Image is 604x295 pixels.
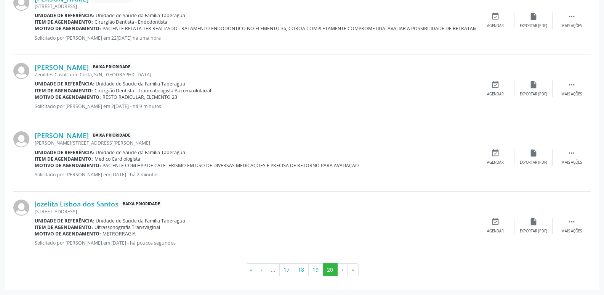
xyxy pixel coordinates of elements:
[35,208,476,215] div: [STREET_ADDRESS]
[35,156,93,162] b: Item de agendamento:
[279,263,294,276] button: Go to page 17
[567,149,576,157] i: 
[96,81,185,87] span: Unidade de Saude da Familia Taperagua
[308,263,323,276] button: Go to page 19
[13,131,29,147] img: img
[95,87,211,94] span: Cirurgião Dentista - Traumatologista Bucomaxilofacial
[246,263,257,276] button: Go to first page
[91,63,132,71] span: Baixa Prioridade
[103,162,359,169] span: PACIENTE COM HPP DE CATETERISMO EM USO DE DIVERSAS MEDICAÇÕES E PRECISA DE RETORNO PARA AVALIAÇÃO
[35,35,476,41] p: Solicitado por [PERSON_NAME] em 22[DATE] há uma hora
[35,63,89,71] a: [PERSON_NAME]
[567,218,576,226] i: 
[35,231,101,237] b: Motivo de agendamento:
[95,156,140,162] span: Médico Cardiologista
[35,200,119,208] a: Jozelita Lisboa dos Santos
[121,200,162,208] span: Baixa Prioridade
[561,92,582,97] div: Mais ações
[96,218,185,224] span: Unidade de Saude da Familia Taperagua
[520,160,547,165] div: Exportar (PDF)
[35,218,94,224] b: Unidade de referência:
[35,12,94,19] b: Unidade de referência:
[491,81,500,89] i: event_available
[91,132,132,140] span: Baixa Prioridade
[103,94,177,100] span: RESTO RADICULAR, ELEMENTO 23
[487,229,504,234] div: Agendar
[35,71,476,78] div: Zenildes Cavalcante Costa, S/N, [GEOGRAPHIC_DATA]
[487,92,504,97] div: Agendar
[520,92,547,97] div: Exportar (PDF)
[323,263,338,276] button: Go to page 20
[35,3,476,10] div: [STREET_ADDRESS]
[487,23,504,29] div: Agendar
[96,149,185,156] span: Unidade de Saude da Familia Taperagua
[35,81,94,87] b: Unidade de referência:
[35,87,93,94] b: Item de agendamento:
[35,140,476,146] div: [PERSON_NAME][STREET_ADDRESS][PERSON_NAME]
[35,19,93,25] b: Item de agendamento:
[520,23,547,29] div: Exportar (PDF)
[95,224,160,231] span: Ultrassonografia Transvaginal
[13,263,591,276] ul: Pagination
[487,160,504,165] div: Agendar
[35,240,476,246] p: Solicitado por [PERSON_NAME] em [DATE] - há poucos segundos
[35,25,101,32] b: Motivo de agendamento:
[567,81,576,89] i: 
[491,12,500,21] i: event_available
[529,12,538,21] i: insert_drive_file
[561,23,582,29] div: Mais ações
[491,149,500,157] i: event_available
[491,218,500,226] i: event_available
[35,224,93,231] b: Item de agendamento:
[35,103,476,110] p: Solicitado por [PERSON_NAME] em 2[DATE] - há 9 minutos
[529,81,538,89] i: insert_drive_file
[529,218,538,226] i: insert_drive_file
[35,131,89,140] a: [PERSON_NAME]
[103,231,136,237] span: METRORRAGIA
[257,263,267,276] button: Go to previous page
[561,160,582,165] div: Mais ações
[529,149,538,157] i: insert_drive_file
[13,63,29,79] img: img
[96,12,185,19] span: Unidade de Saude da Familia Taperagua
[35,162,101,169] b: Motivo de agendamento:
[35,149,94,156] b: Unidade de referência:
[520,229,547,234] div: Exportar (PDF)
[35,94,101,100] b: Motivo de agendamento:
[294,263,309,276] button: Go to page 18
[561,229,582,234] div: Mais ações
[95,19,167,25] span: Cirurgião Dentista - Endodontista
[35,171,476,178] p: Solicitado por [PERSON_NAME] em [DATE] - há 2 minutos
[567,12,576,21] i: 
[13,200,29,216] img: img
